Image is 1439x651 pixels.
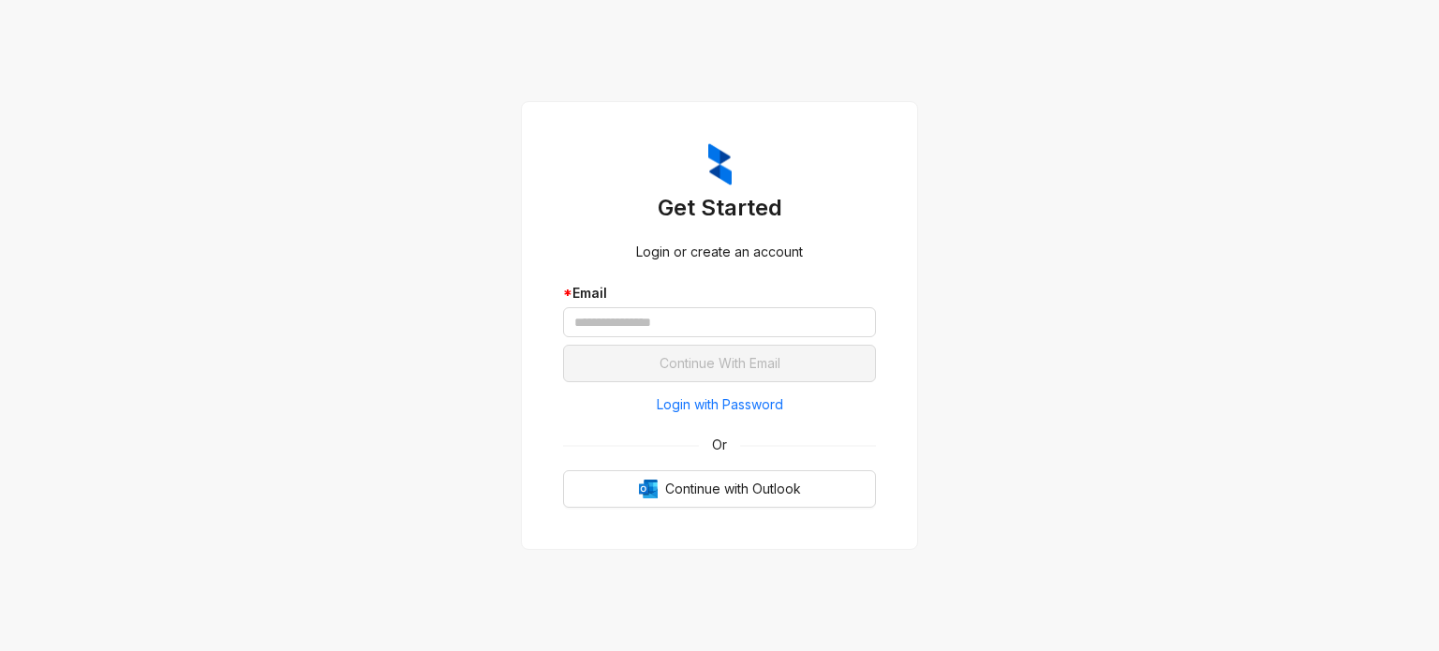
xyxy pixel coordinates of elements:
img: ZumaIcon [708,143,732,186]
img: Outlook [639,480,658,498]
button: Login with Password [563,390,876,420]
button: Continue With Email [563,345,876,382]
span: Continue with Outlook [665,479,801,499]
div: Email [563,283,876,303]
div: Login or create an account [563,242,876,262]
span: Or [699,435,740,455]
span: Login with Password [657,394,783,415]
h3: Get Started [563,193,876,223]
button: OutlookContinue with Outlook [563,470,876,508]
